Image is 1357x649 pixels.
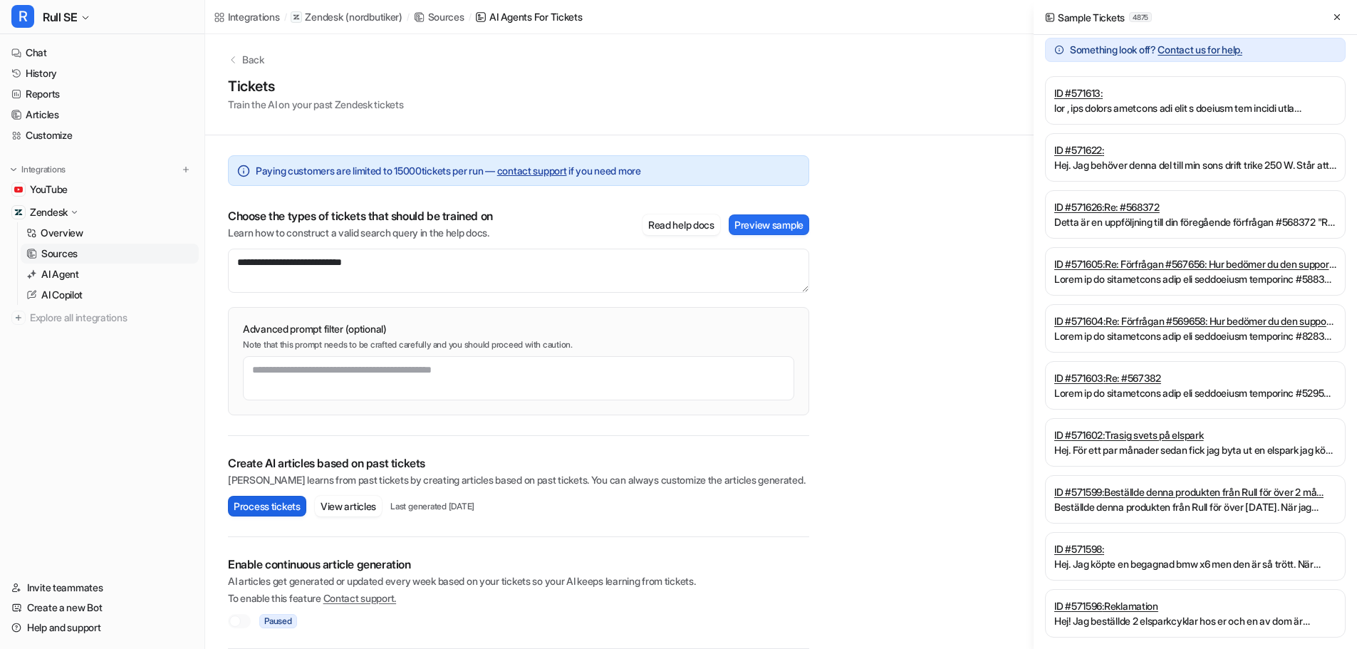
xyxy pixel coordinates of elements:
button: Preview sample [729,214,809,235]
a: Sources [414,9,464,24]
span: Contact us for help. [1158,43,1242,56]
p: Hej! Jag beställde 2 elsparkcyklar hos er och en av dom är mycket svagare än den andre och orkar ... [1054,613,1336,628]
a: Zendesk(nordbutiker) [291,10,402,24]
a: Explore all integrations [6,308,199,328]
span: / [469,11,472,24]
a: ID #571596:Reklamation [1054,598,1336,613]
a: ID #571599:Beställde denna produkten från Rull för över 2 må… [1054,484,1336,499]
a: Create a new Bot [6,598,199,618]
span: / [407,11,410,24]
a: ID #571605:Re: Förfrågan #567656: Hur bedömer du den support du fick? [1054,256,1336,271]
p: Train the AI on your past Zendesk tickets [228,97,404,112]
a: ID #571613: [1054,85,1336,100]
p: Last generated [DATE] [390,501,474,512]
p: Zendesk [30,205,68,219]
a: ID #571602:Trasig svets på elspark [1054,427,1336,442]
a: Reports [6,84,199,104]
p: Hej. Jag behöver denna del till min sons drift trike 250 W. Står att den passa 200W men är det sa... [1054,157,1336,172]
button: Read help docs [643,214,720,235]
p: Create AI articles based on past tickets [228,456,809,470]
p: Hej. För ett par månader sedan fick jag byta ut en elspark jag köpt av er pga en sprucken svets. ... [1054,442,1336,457]
h1: Tickets [228,76,404,97]
a: History [6,63,199,83]
p: AI Copilot [41,288,83,302]
div: AI Agents for tickets [489,9,582,24]
p: Advanced prompt filter (optional) [243,322,794,336]
p: Beställde denna produkten från Rull för över [DATE]. När jag beställde produkten stod det att den... [1054,499,1336,514]
a: Integrations [214,9,280,24]
a: Help and support [6,618,199,638]
span: / [284,11,287,24]
a: ID #571603:Re: #567382 [1054,370,1336,385]
a: Overview [21,223,199,243]
img: explore all integrations [11,311,26,325]
span: Explore all integrations [30,306,193,329]
a: Sources [21,244,199,264]
p: Sample Tickets [1058,10,1125,25]
span: R [11,5,34,28]
p: Hej. Jag köpte en begagnad bmw x6 men den är så trött. När batteriet är full laddat så går den pr... [1054,556,1336,571]
a: Invite teammates [6,578,199,598]
p: To enable this feature [228,591,809,606]
p: AI articles get generated or updated every week based on your tickets so your AI keeps learning f... [228,574,809,588]
p: Detta är en uppföljning till din föregående förfrågan #568372 "Re: #564853" Nu börjar grabbarna b... [1054,214,1336,229]
a: Chat [6,43,199,63]
span: Paused [259,614,297,628]
p: Learn how to construct a valid search query in the help docs. [228,226,493,240]
p: Back [242,52,264,67]
p: Note that this prompt needs to be crafted carefully and you should proceed with caution. [243,339,794,351]
div: Sources [428,9,464,24]
span: Rull SE [43,7,77,27]
a: ID #571626:Re: #568372 [1054,199,1336,214]
p: Overview [41,226,83,240]
button: Integrations [6,162,70,177]
p: Lorem ip do sitametcons adip eli seddoeiusm temporinc #828380 "Ut: Laboreetd #758014: Mag ..." Al... [1054,328,1336,343]
img: YouTube [14,185,23,194]
img: expand menu [9,165,19,175]
img: menu_add.svg [181,165,191,175]
p: Lorem ip do sitametcons adip eli seddoeiusm temporinc #588339 "Utl. Et dol magn al enima m..." Ve... [1054,271,1336,286]
a: ID #571604:Re: Förfrågan #569658: Hur bedömer du den support du fick? [1054,313,1336,328]
a: AI Agent [21,264,199,284]
button: View articles [315,496,382,516]
p: Enable continuous article generation [228,557,809,571]
p: Choose the types of tickets that should be trained on [228,209,493,223]
p: ( nordbutiker ) [345,10,402,24]
a: YouTubeYouTube [6,180,199,199]
p: Integrations [21,164,66,175]
img: Zendesk [14,208,23,217]
p: [PERSON_NAME] learns from past tickets by creating articles based on past tickets. You can always... [228,473,809,487]
a: ID #571622: [1054,142,1336,157]
p: Sources [41,246,78,261]
span: YouTube [30,182,68,197]
span: Contact support. [323,592,397,604]
p: lor , ips dolors ametcons adi elit s doeiusm tem incidi utla etdol/Mag ali eni adm ve qu nostru e... [1054,100,1336,115]
span: Paying customers are limited to 15000 tickets per run — if you need more [256,163,641,178]
a: contact support [497,165,567,177]
button: Process tickets [228,496,306,516]
a: Articles [6,105,199,125]
a: AI Copilot [21,285,199,305]
p: Zendesk [305,10,343,24]
a: AI Agents for tickets [475,9,582,24]
p: Something look off? [1070,43,1242,57]
span: 4875 [1129,12,1152,22]
p: Lorem ip do sitametcons adip eli seddoeiusm temporinc #529573 "Utl, Etdol ma 22582094 Ali ..." En... [1054,385,1336,400]
a: Customize [6,125,199,145]
a: ID #571598: [1054,541,1336,556]
div: Integrations [228,9,280,24]
p: AI Agent [41,267,79,281]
